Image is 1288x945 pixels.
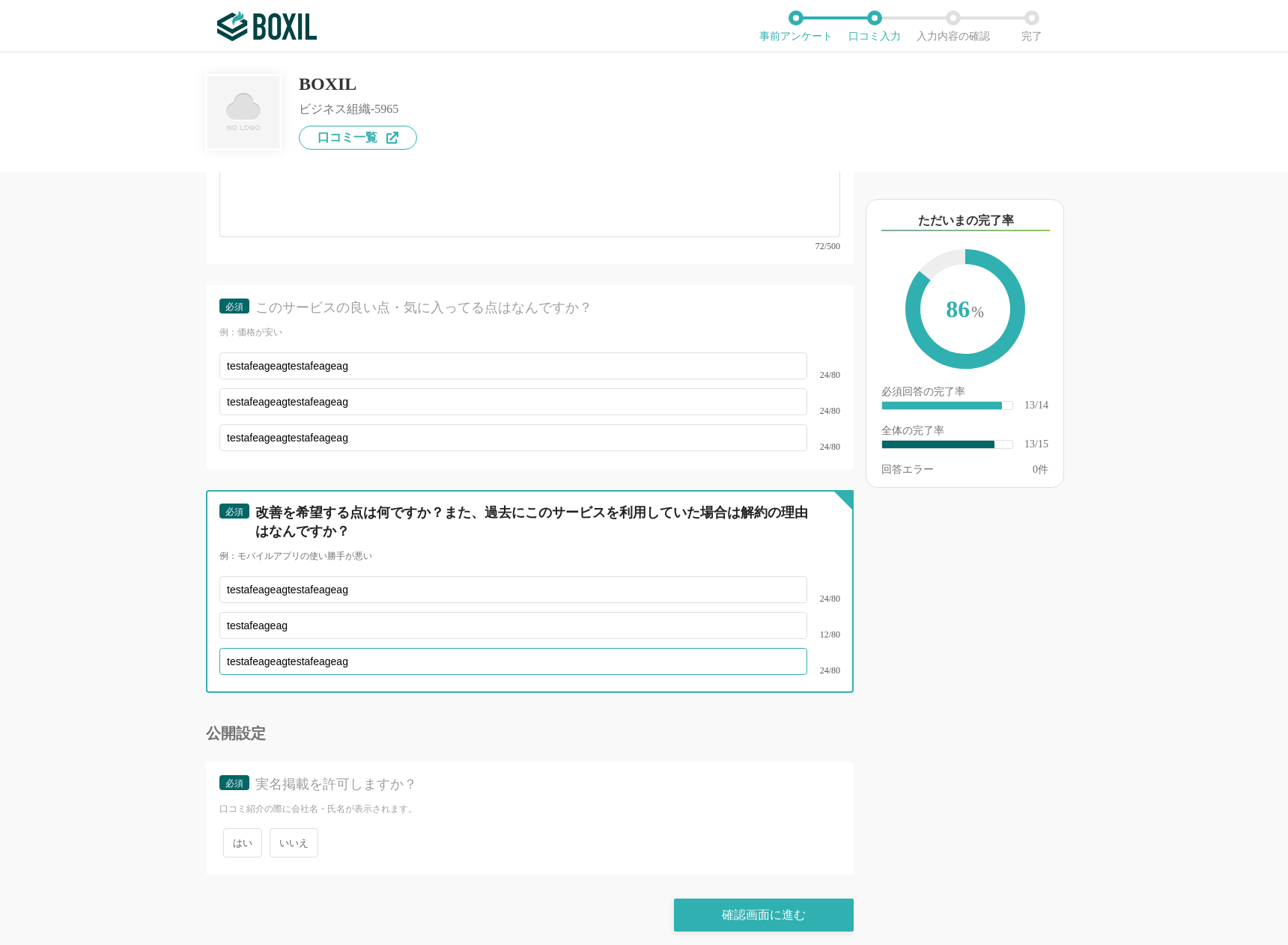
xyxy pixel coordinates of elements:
[299,103,417,115] div: ビジネス組織-5965
[756,10,835,42] li: 事前アンケート
[807,370,840,379] div: 24/80
[219,576,807,603] input: 直感的な操作性を重視しているだけあり、検索しないと使い方がわからない機能がある
[881,426,1048,439] div: 全体の完了率
[1024,439,1048,450] div: 13/15
[807,630,840,639] div: 12/80
[219,352,807,379] input: UIがわかりやすく、タスク一覧を把握しやすい
[219,550,840,563] div: 例：モバイルアプリの使い勝手が悪い
[674,899,854,932] div: 確認画面に進む
[255,504,814,541] div: 改善を希望する点は何ですか？また、過去にこのサービスを利用していた場合は解約の理由はなんですか？
[881,465,934,475] div: 回答エラー
[299,126,417,150] a: 口コミ一覧
[882,402,1002,409] div: ​
[225,507,243,517] span: 必須
[219,612,807,639] input: 直感的な操作性を重視しているだけあり、検索しないと使い方がわからない機能がある
[807,594,840,603] div: 24/80
[1033,464,1038,475] span: 0
[807,442,840,451] div: 24/80
[914,10,992,42] li: 入力内容の確認
[881,387,1048,400] div: 必須回答の完了率
[206,726,854,741] div: 公開設定
[219,326,840,339] div: 例：価格が安い
[971,304,984,320] span: %
[1024,400,1048,411] div: 13/14
[807,406,840,415] div: 24/80
[255,299,814,317] div: このサービスの良い点・気に入ってる点はなんですか？
[299,75,417,93] div: BOXIL
[270,828,318,857] span: いいえ
[217,11,317,41] img: ボクシルSaaS_ロゴ
[255,775,814,794] div: 実名掲載を許可しますか？
[225,778,243,789] span: 必須
[219,648,807,675] input: 直感的な操作性を重視しているだけあり、検索しないと使い方がわからない機能がある
[219,242,840,251] div: 72/500
[219,388,807,415] input: UIがわかりやすく、タスク一覧を把握しやすい
[223,828,262,857] span: はい
[835,10,914,42] li: 口コミ入力
[882,441,994,448] div: ​
[225,302,243,312] span: 必須
[920,264,1010,357] span: 86
[318,132,377,144] span: 口コミ一覧
[992,10,1071,42] li: 完了
[807,666,840,675] div: 24/80
[219,803,840,816] div: 口コミ紹介の際に会社名・氏名が表示されます。
[219,424,807,451] input: UIがわかりやすく、タスク一覧を把握しやすい
[881,212,1050,231] div: ただいまの完了率
[1033,465,1048,475] div: 件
